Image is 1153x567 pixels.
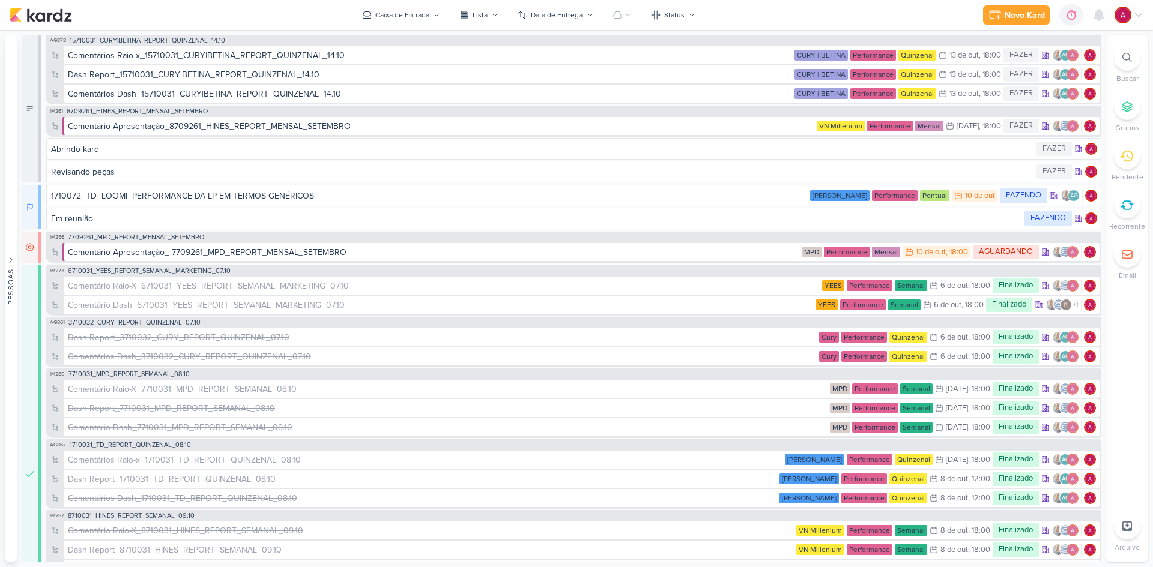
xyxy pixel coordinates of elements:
div: MPD [830,403,850,413]
div: Aline Gimenez Graciano [1059,49,1071,61]
div: Performance [867,121,913,131]
div: Performance [850,50,896,61]
div: Dash Report_15710031_CURY|BETINA_REPORT_QUINZENAL_14.10 [68,68,792,81]
button: Pessoas [5,35,17,562]
div: , 18:00 [946,248,968,256]
p: AG [1062,457,1070,463]
img: Alessandra Gomes [1085,190,1097,202]
div: FAZER [1036,142,1072,156]
div: Aline Gimenez Graciano [1059,350,1071,362]
div: , 18:00 [968,456,990,464]
p: Arquivo [1115,542,1140,553]
div: Finalizado [993,278,1039,293]
div: Responsável: Alessandra Gomes [1085,143,1097,155]
img: Iara Santos [1052,402,1064,414]
img: Iara Santos [1052,331,1064,343]
img: Caroline Traven De Andrade [1059,383,1071,395]
div: Colaboradores: Iara Santos, Caroline Traven De Andrade, Rafael Dornelles, Alessandra Gomes [1046,299,1082,311]
div: Semanal [895,525,927,536]
img: Caroline Traven De Andrade [1053,299,1065,311]
div: Comentário Raio-X_8710031_HINES_REPORT_SEMANAL_09.10 [68,524,794,537]
img: Alessandra Gomes [1067,350,1079,362]
div: Colaboradores: Iara Santos, Caroline Traven De Andrade, Alessandra Gomes [1052,280,1082,292]
div: [DATE] [946,385,968,393]
img: Caroline Traven De Andrade [1059,246,1071,258]
div: Quinzenal [889,493,927,503]
img: Alessandra Gomes [1085,166,1097,178]
div: Comentários Raio-x_1710031_TD_REPORT_QUINZENAL_08.10 [68,454,782,466]
div: , 18:00 [968,353,990,361]
div: Comentário Apresentação_ 7709261_MPD_REPORT_MENSAL_SETEMBRO [68,246,799,259]
span: 6710031_YEES_REPORT_SEMANAL_MARKETING_07.10 [68,268,231,274]
div: Dash Report_1710031_TD_REPORT_QUINZENAL_08.10 [68,473,777,485]
img: Alessandra Gomes [1084,421,1096,433]
img: Iara Santos [1052,421,1064,433]
img: Alessandra Gomes [1084,246,1096,258]
img: Iara Santos [1052,280,1064,292]
div: FAZER [1036,164,1072,179]
div: Comentários Dash_3710032_CURY_REPORT_QUINZENAL_07.10 [68,350,817,363]
div: Revisando peças [51,166,1034,178]
div: Novo Kard [1005,9,1045,22]
div: Colaboradores: Iara Santos, Aline Gimenez Graciano, Alessandra Gomes [1052,68,1082,80]
img: Alessandra Gomes [1115,7,1131,23]
div: FAZER [1003,86,1039,101]
div: YEES [822,280,844,291]
img: Alessandra Gomes [1085,143,1097,155]
div: Performance [850,69,896,80]
img: Iara Santos [1046,299,1058,311]
div: Quinzenal [889,351,927,362]
div: Quinzenal [889,473,927,484]
img: Alessandra Gomes [1067,383,1079,395]
img: Alessandra Gomes [1084,49,1096,61]
img: Alessandra Gomes [1067,421,1079,433]
div: 8 de out [940,475,968,483]
span: AG867 [49,442,67,448]
div: Responsável: Alessandra Gomes [1085,166,1097,178]
p: Grupos [1115,122,1139,133]
span: 7710031_MPD_REPORT_SEMANAL_08.10 [68,371,190,377]
div: Comentário Dash_6710031_YEES_REPORT_SEMANAL_MARKETING_07.10 [68,299,345,311]
div: Aline Gimenez Graciano [1059,68,1071,80]
span: 3710032_CURY_REPORT_QUINZENAL_07.10 [68,319,201,326]
div: FAZER [1003,67,1039,82]
div: Performance [872,190,918,201]
div: AGUARDANDO [973,245,1039,259]
span: 7709261_MPD_REPORT_MENSAL_SETEMBRO [68,234,204,241]
div: AGUARDANDO [22,232,41,263]
img: Alessandra Gomes [1067,473,1079,485]
img: Alessandra Gomes [1084,88,1096,100]
img: Rafael Dornelles [1060,299,1072,311]
img: Alessandra Gomes [1084,454,1096,466]
li: Ctrl + F [1106,44,1148,84]
div: , 18:00 [979,71,1001,79]
div: Comentário Raio-X_7710031_MPD_REPORT_SEMANAL_08.10 [68,383,297,395]
div: , 18:00 [968,404,990,412]
img: Alessandra Gomes [1084,68,1096,80]
img: Iara Santos [1052,68,1064,80]
div: Comentário Apresentação_8709261_HINES_REPORT_MENSAL_SETEMBRO [68,120,351,133]
div: Responsável: Alessandra Gomes [1084,473,1096,485]
span: IM273 [49,268,65,274]
div: 1710072_TD_LOOMI_PERFORMANCE DA LP EM TERMOS GENÉRICOS [51,190,808,202]
img: Alessandra Gomes [1067,331,1079,343]
div: Teixeira Duarte [779,473,839,484]
div: Dash Report_1710031_TD_REPORT_QUINZENAL_08.10 [68,473,276,485]
div: 13 de out [949,90,979,98]
div: 1710072_TD_LOOMI_PERFORMANCE DA LP EM TERMOS GENÉRICOS [51,190,314,202]
span: IM287 [49,512,65,519]
div: 13 de out [949,71,979,79]
p: AG [1070,193,1078,199]
div: MPD [802,247,822,257]
span: 8710031_HINES_REPORT_SEMANAL_09.10 [68,512,195,519]
div: Comentários Dash_1710031_TD_REPORT_QUINZENAL_08.10 [68,492,297,505]
div: Quinzenal [898,88,936,99]
div: Comentário Raio-X_7710031_MPD_REPORT_SEMANAL_08.10 [68,383,828,395]
div: 8 de out [940,527,968,535]
img: Alessandra Gomes [1084,492,1096,504]
img: Alessandra Gomes [1084,299,1096,311]
span: 1710031_TD_REPORT_QUINZENAL_08.10 [70,442,191,448]
div: Finalizado [993,420,1039,434]
div: Colaboradores: Iara Santos, Caroline Traven De Andrade, Alessandra Gomes [1052,246,1082,258]
div: Em reunião [51,212,1022,225]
